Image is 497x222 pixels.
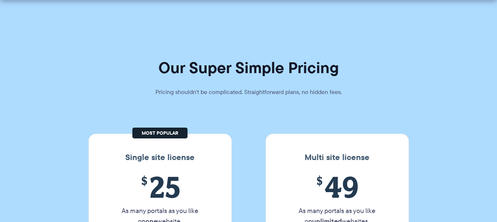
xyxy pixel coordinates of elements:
[96,153,224,162] h3: Single site license
[286,170,388,204] span: 49
[137,87,361,97] p: Pricing shouldn't be complicated. Straightforward plans, no hidden fees.
[109,170,211,204] span: 25
[273,153,401,162] h3: Multi site license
